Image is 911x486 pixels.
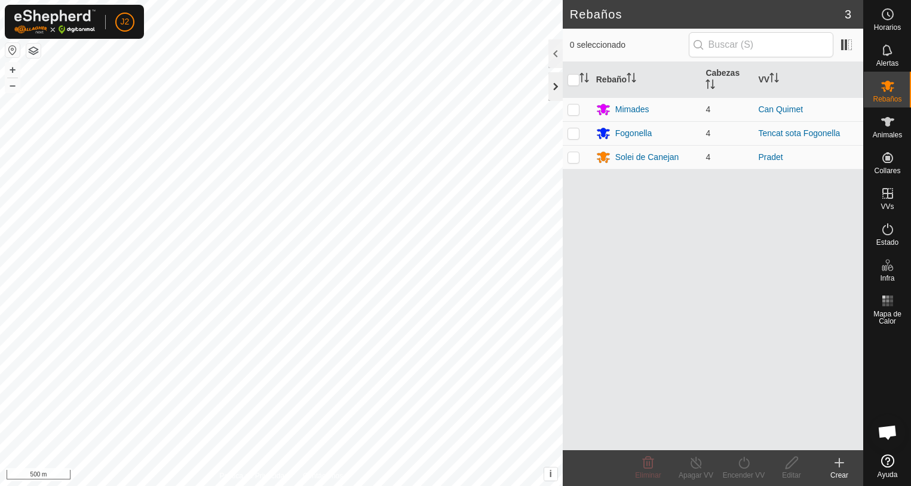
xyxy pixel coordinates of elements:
span: Horarios [874,24,901,31]
span: Ayuda [878,471,898,478]
a: Ayuda [864,450,911,483]
img: Logo Gallagher [14,10,96,34]
span: Estado [876,239,898,246]
span: Mapa de Calor [867,310,908,325]
span: Animales [873,131,902,139]
button: i [544,467,557,481]
div: Fogonella [615,127,652,140]
span: 4 [706,152,710,162]
span: i [550,469,552,479]
th: VV [753,62,863,98]
span: 0 seleccionado [570,39,689,51]
button: Capas del Mapa [26,44,41,58]
a: Chat abierto [870,414,906,450]
p-sorticon: Activar para ordenar [627,75,636,84]
p-sorticon: Activar para ordenar [706,81,715,91]
th: Rebaño [591,62,701,98]
div: Mimades [615,103,649,116]
p-sorticon: Activar para ordenar [579,75,589,84]
span: Alertas [876,60,898,67]
span: Eliminar [635,471,661,479]
h2: Rebaños [570,7,845,21]
a: Pradet [758,152,783,162]
a: Tencat sota Fogonella [758,128,840,138]
span: Collares [874,167,900,174]
button: Restablecer Mapa [5,43,20,57]
span: 3 [845,5,851,23]
a: Política de Privacidad [219,470,288,481]
div: Apagar VV [672,470,720,481]
span: 4 [706,104,710,114]
span: Rebaños [873,96,901,103]
a: Contáctenos [303,470,343,481]
span: J2 [121,16,130,28]
div: Crear [815,470,863,481]
button: – [5,78,20,93]
a: Can Quimet [758,104,803,114]
div: Editar [768,470,815,481]
p-sorticon: Activar para ordenar [769,75,779,84]
span: 4 [706,128,710,138]
th: Cabezas [701,62,753,98]
span: Infra [880,275,894,282]
button: + [5,63,20,77]
div: Solei de Canejan [615,151,679,164]
input: Buscar (S) [689,32,833,57]
span: VVs [881,203,894,210]
div: Encender VV [720,470,768,481]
